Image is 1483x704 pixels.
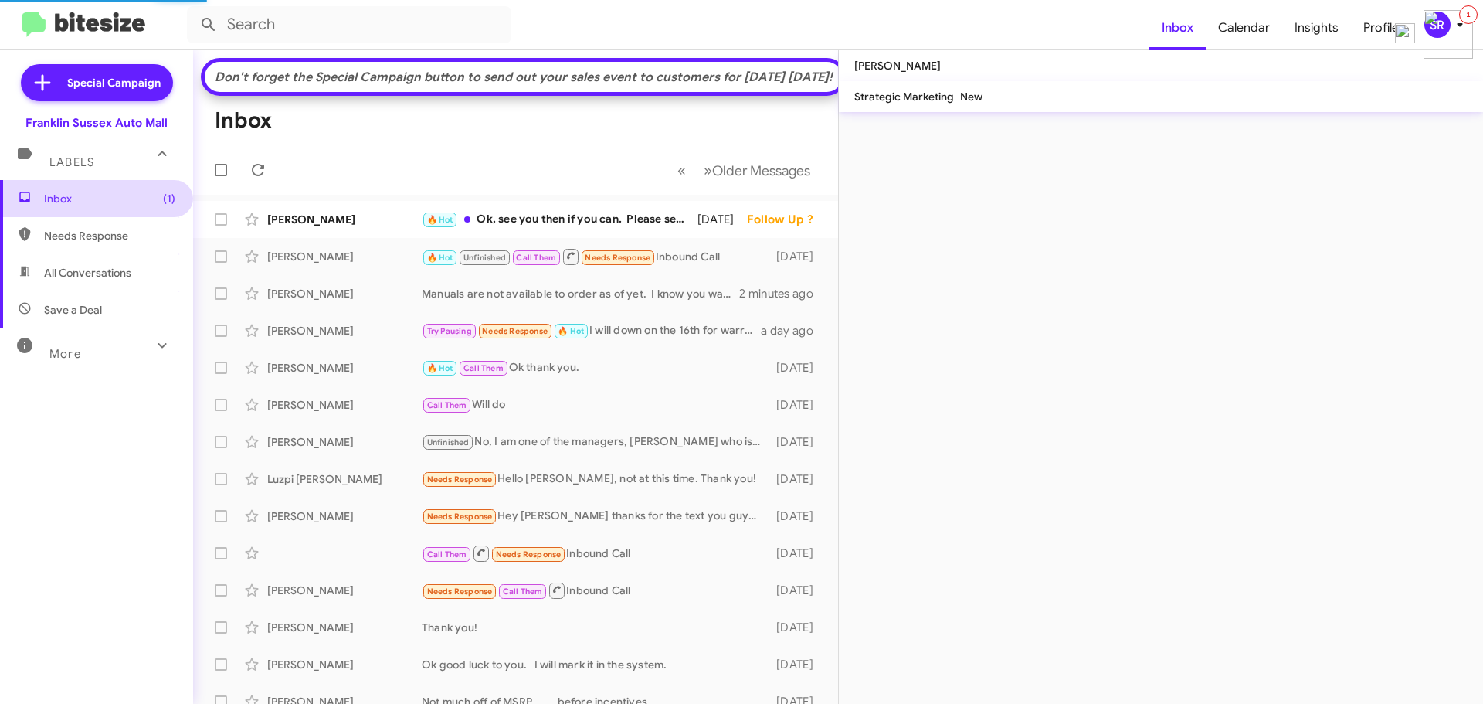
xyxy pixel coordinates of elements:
[739,286,826,301] div: 2 minutes ago
[427,437,470,447] span: Unfinished
[769,620,826,635] div: [DATE]
[496,549,562,559] span: Needs Response
[761,323,826,338] div: a day ago
[163,191,175,206] span: (1)
[1149,5,1206,50] a: Inbox
[422,544,769,563] div: Inbound Call
[427,512,493,522] span: Needs Response
[267,583,422,598] div: [PERSON_NAME]
[558,326,584,336] span: 🔥 Hot
[427,400,467,410] span: Call Them
[769,249,826,264] div: [DATE]
[49,155,94,169] span: Labels
[427,549,467,559] span: Call Them
[427,363,453,373] span: 🔥 Hot
[25,115,168,131] div: Franklin Sussex Auto Mall
[422,581,769,600] div: Inbound Call
[463,363,504,373] span: Call Them
[769,434,826,450] div: [DATE]
[212,70,835,85] div: Don't forget the Special Campaign button to send out your sales event to customers for [DATE] [DA...
[44,265,131,281] span: All Conversations
[503,587,543,597] span: Call Them
[44,191,175,206] span: Inbox
[44,302,102,318] span: Save a Deal
[422,620,769,635] div: Thank you!
[422,508,769,525] div: Hey [PERSON_NAME] thanks for the text you guys are great, I'd be open if obviously the price is r...
[769,583,826,598] div: [DATE]
[267,249,422,264] div: [PERSON_NAME]
[669,155,820,186] nav: Page navigation example
[769,657,826,672] div: [DATE]
[769,471,826,487] div: [DATE]
[49,347,81,361] span: More
[422,286,739,301] div: Manuals are not available to order as of yet. I know you want new, but we just took in a 2021 wit...
[267,620,422,635] div: [PERSON_NAME]
[1459,5,1478,24] div: 1
[694,155,820,186] button: Next
[1424,10,1473,59] img: minimized-icon.png
[427,587,493,597] span: Needs Response
[422,359,769,377] div: Ok thank you.
[267,434,422,450] div: [PERSON_NAME]
[267,657,422,672] div: [PERSON_NAME]
[1282,5,1351,50] a: Insights
[44,228,175,243] span: Needs Response
[1395,23,1415,43] img: minimized-close.png
[422,471,769,488] div: Hello [PERSON_NAME], not at this time. Thank you!
[422,322,761,340] div: I will down on the 16th for warranty repair could I get an appraisal then
[854,59,941,73] span: [PERSON_NAME]
[267,323,422,338] div: [PERSON_NAME]
[422,396,769,414] div: Will do
[267,360,422,376] div: [PERSON_NAME]
[215,108,272,133] h1: Inbox
[1206,5,1282,50] a: Calendar
[267,212,422,227] div: [PERSON_NAME]
[427,474,493,485] span: Needs Response
[67,75,161,90] span: Special Campaign
[427,215,453,225] span: 🔥 Hot
[482,326,548,336] span: Needs Response
[585,253,650,263] span: Needs Response
[697,212,747,227] div: [DATE]
[677,161,686,180] span: «
[712,162,810,179] span: Older Messages
[267,508,422,524] div: [PERSON_NAME]
[427,326,472,336] span: Try Pausing
[769,360,826,376] div: [DATE]
[267,286,422,301] div: [PERSON_NAME]
[516,253,556,263] span: Call Them
[769,508,826,524] div: [DATE]
[854,90,954,104] span: Strategic Marketing
[422,247,769,267] div: Inbound Call
[422,657,769,672] div: Ok good luck to you. I will mark it in the system.
[187,6,511,43] input: Search
[668,155,695,186] button: Previous
[21,64,173,101] a: Special Campaign
[704,161,712,180] span: »
[463,253,506,263] span: Unfinished
[747,212,826,227] div: Follow Up ?
[422,434,769,451] div: No, I am one of the managers, [PERSON_NAME] who is our senior salesperson sold you the Jeep.
[1351,5,1411,50] a: Profile
[422,211,697,229] div: Ok, see you then if you can. Please see Kire your assigned sales professional when you arrive.
[427,253,453,263] span: 🔥 Hot
[267,397,422,413] div: [PERSON_NAME]
[769,397,826,413] div: [DATE]
[960,90,982,104] span: New
[267,471,422,487] div: Luzpi [PERSON_NAME]
[769,546,826,561] div: [DATE]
